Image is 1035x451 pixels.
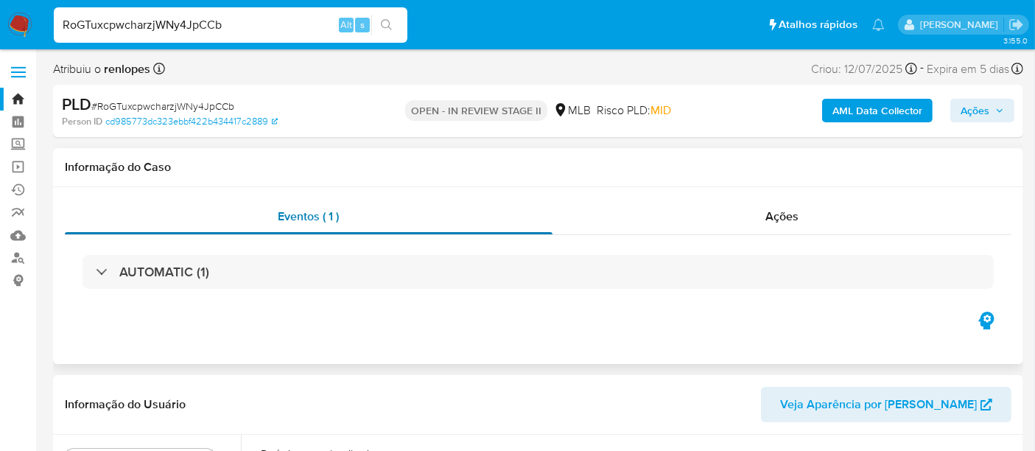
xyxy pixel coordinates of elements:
[405,100,547,121] p: OPEN - IN REVIEW STAGE II
[553,102,591,119] div: MLB
[832,99,922,122] b: AML Data Collector
[822,99,933,122] button: AML Data Collector
[105,115,278,128] a: cd985773dc323ebbf422b434417c2889
[340,18,352,32] span: Alt
[597,102,671,119] span: Risco PLD:
[765,208,799,225] span: Ações
[371,15,401,35] button: search-icon
[83,255,994,289] div: AUTOMATIC (1)
[920,18,1003,32] p: renato.lopes@mercadopago.com.br
[761,387,1011,422] button: Veja Aparência por [PERSON_NAME]
[101,60,150,77] b: renlopes
[360,18,365,32] span: s
[950,99,1014,122] button: Ações
[650,102,671,119] span: MID
[872,18,885,31] a: Notificações
[62,115,102,128] b: Person ID
[927,61,1009,77] span: Expira em 5 dias
[780,387,977,422] span: Veja Aparência por [PERSON_NAME]
[920,59,924,79] span: -
[278,208,339,225] span: Eventos ( 1 )
[811,59,917,79] div: Criou: 12/07/2025
[961,99,989,122] span: Ações
[62,92,91,116] b: PLD
[779,17,857,32] span: Atalhos rápidos
[1008,17,1024,32] a: Sair
[53,61,150,77] span: Atribuiu o
[119,264,209,280] h3: AUTOMATIC (1)
[91,99,234,113] span: # RoGTuxcpwcharzjWNy4JpCCb
[65,397,186,412] h1: Informação do Usuário
[65,160,1011,175] h1: Informação do Caso
[54,15,407,35] input: Pesquise usuários ou casos...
